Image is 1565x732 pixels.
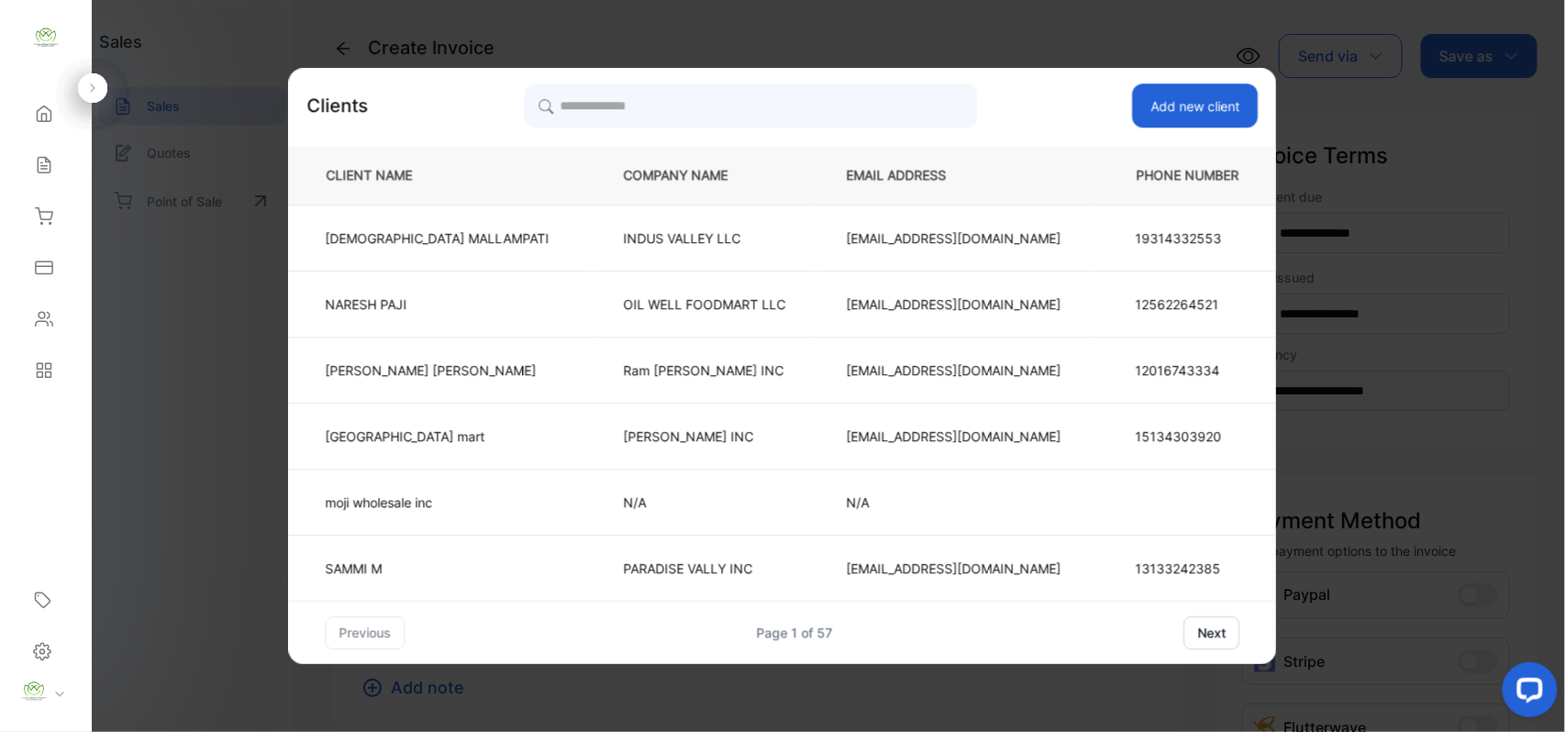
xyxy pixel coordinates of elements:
[326,294,549,314] p: NARESH PAJI
[1136,228,1240,248] p: 19314332553
[847,166,1061,185] p: EMAIL ADDRESS
[1136,360,1240,380] p: 12016743334
[624,360,786,380] p: Ram [PERSON_NAME] INC
[326,493,549,512] p: moji wholesale inc
[1136,559,1240,578] p: 13133242385
[847,228,1061,248] p: [EMAIL_ADDRESS][DOMAIN_NAME]
[1133,83,1259,128] button: Add new client
[624,493,786,512] p: N/A
[757,623,833,642] div: Page 1 of 57
[847,427,1061,446] p: [EMAIL_ADDRESS][DOMAIN_NAME]
[326,616,405,649] button: previous
[847,360,1061,380] p: [EMAIL_ADDRESS][DOMAIN_NAME]
[326,427,549,446] p: [GEOGRAPHIC_DATA] mart
[624,166,786,185] p: COMPANY NAME
[326,228,549,248] p: [DEMOGRAPHIC_DATA] MALLAMPATI
[624,294,786,314] p: OIL WELL FOODMART LLC
[20,678,48,705] img: profile
[319,166,563,185] p: CLIENT NAME
[1122,166,1247,185] p: PHONE NUMBER
[1184,616,1240,649] button: next
[326,360,549,380] p: [PERSON_NAME] [PERSON_NAME]
[1488,655,1565,732] iframe: LiveChat chat widget
[624,427,786,446] p: [PERSON_NAME] INC
[624,228,786,248] p: INDUS VALLEY LLC
[624,559,786,578] p: PARADISE VALLY INC
[326,559,549,578] p: SAMMI M
[847,493,1061,512] p: N/A
[847,559,1061,578] p: [EMAIL_ADDRESS][DOMAIN_NAME]
[1136,294,1240,314] p: 12562264521
[307,92,369,119] p: Clients
[1136,427,1240,446] p: 15134303920
[847,294,1061,314] p: [EMAIL_ADDRESS][DOMAIN_NAME]
[32,24,60,51] img: logo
